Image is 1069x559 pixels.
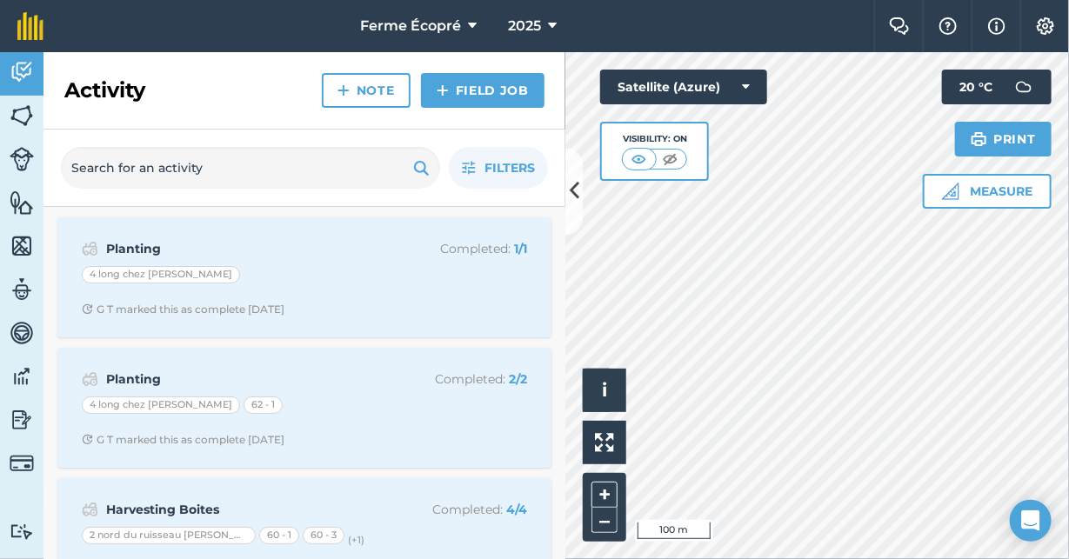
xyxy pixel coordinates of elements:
strong: 1 / 1 [514,241,527,256]
div: Open Intercom Messenger [1010,500,1052,542]
img: svg+xml;base64,PHN2ZyB4bWxucz0iaHR0cDovL3d3dy53My5vcmcvMjAwMC9zdmciIHdpZHRoPSI1NiIgaGVpZ2h0PSI2MC... [10,190,34,216]
input: Search for an activity [61,147,440,189]
img: fieldmargin Logo [17,12,43,40]
div: G T marked this as complete [DATE] [82,303,284,316]
strong: Planting [106,239,382,258]
a: Note [322,73,411,108]
img: svg+xml;base64,PD94bWwgdmVyc2lvbj0iMS4wIiBlbmNvZGluZz0idXRmLTgiPz4KPCEtLSBHZW5lcmF0b3I6IEFkb2JlIE... [1006,70,1041,104]
img: svg+xml;base64,PD94bWwgdmVyc2lvbj0iMS4wIiBlbmNvZGluZz0idXRmLTgiPz4KPCEtLSBHZW5lcmF0b3I6IEFkb2JlIE... [10,363,34,389]
img: svg+xml;base64,PHN2ZyB4bWxucz0iaHR0cDovL3d3dy53My5vcmcvMjAwMC9zdmciIHdpZHRoPSIxOSIgaGVpZ2h0PSIyNC... [971,129,987,150]
button: + [591,482,618,508]
img: svg+xml;base64,PHN2ZyB4bWxucz0iaHR0cDovL3d3dy53My5vcmcvMjAwMC9zdmciIHdpZHRoPSIxNCIgaGVpZ2h0PSIyNC... [337,80,350,101]
img: svg+xml;base64,PD94bWwgdmVyc2lvbj0iMS4wIiBlbmNvZGluZz0idXRmLTgiPz4KPCEtLSBHZW5lcmF0b3I6IEFkb2JlIE... [82,499,98,520]
strong: Planting [106,369,382,389]
button: Print [955,122,1052,156]
img: svg+xml;base64,PD94bWwgdmVyc2lvbj0iMS4wIiBlbmNvZGluZz0idXRmLTgiPz4KPCEtLSBHZW5lcmF0b3I6IEFkb2JlIE... [82,369,98,389]
div: 60 - 3 [303,527,344,544]
span: i [602,379,607,401]
img: Four arrows, one pointing top left, one top right, one bottom right and the last bottom left [595,433,614,452]
div: 4 long chez [PERSON_NAME] [82,396,240,414]
img: svg+xml;base64,PHN2ZyB4bWxucz0iaHR0cDovL3d3dy53My5vcmcvMjAwMC9zdmciIHdpZHRoPSI1MCIgaGVpZ2h0PSI0MC... [628,150,650,168]
p: Completed : [389,369,527,389]
img: A cog icon [1035,17,1056,35]
span: Filters [484,158,535,177]
img: svg+xml;base64,PHN2ZyB4bWxucz0iaHR0cDovL3d3dy53My5vcmcvMjAwMC9zdmciIHdpZHRoPSI1NiIgaGVpZ2h0PSI2MC... [10,233,34,259]
img: svg+xml;base64,PHN2ZyB4bWxucz0iaHR0cDovL3d3dy53My5vcmcvMjAwMC9zdmciIHdpZHRoPSIxNCIgaGVpZ2h0PSIyNC... [437,80,449,101]
img: svg+xml;base64,PD94bWwgdmVyc2lvbj0iMS4wIiBlbmNvZGluZz0idXRmLTgiPz4KPCEtLSBHZW5lcmF0b3I6IEFkb2JlIE... [10,276,34,303]
img: svg+xml;base64,PD94bWwgdmVyc2lvbj0iMS4wIiBlbmNvZGluZz0idXRmLTgiPz4KPCEtLSBHZW5lcmF0b3I6IEFkb2JlIE... [10,523,34,540]
button: Filters [449,147,548,189]
small: (+ 1 ) [348,535,364,547]
h2: Activity [64,77,145,104]
span: 2025 [508,16,541,37]
button: i [583,369,626,412]
img: svg+xml;base64,PD94bWwgdmVyc2lvbj0iMS4wIiBlbmNvZGluZz0idXRmLTgiPz4KPCEtLSBHZW5lcmF0b3I6IEFkb2JlIE... [10,407,34,433]
img: svg+xml;base64,PHN2ZyB4bWxucz0iaHR0cDovL3d3dy53My5vcmcvMjAwMC9zdmciIHdpZHRoPSIxNyIgaGVpZ2h0PSIxNy... [988,16,1006,37]
img: svg+xml;base64,PHN2ZyB4bWxucz0iaHR0cDovL3d3dy53My5vcmcvMjAwMC9zdmciIHdpZHRoPSIxOSIgaGVpZ2h0PSIyNC... [413,157,430,178]
div: 62 - 1 [244,396,283,414]
img: svg+xml;base64,PD94bWwgdmVyc2lvbj0iMS4wIiBlbmNvZGluZz0idXRmLTgiPz4KPCEtLSBHZW5lcmF0b3I6IEFkb2JlIE... [10,59,34,85]
button: Measure [923,174,1052,209]
strong: Harvesting Boites [106,500,382,519]
img: svg+xml;base64,PD94bWwgdmVyc2lvbj0iMS4wIiBlbmNvZGluZz0idXRmLTgiPz4KPCEtLSBHZW5lcmF0b3I6IEFkb2JlIE... [10,451,34,476]
button: – [591,508,618,533]
img: A question mark icon [938,17,959,35]
p: Completed : [389,239,527,258]
div: 60 - 1 [259,527,299,544]
img: Clock with arrow pointing clockwise [82,303,93,315]
img: svg+xml;base64,PHN2ZyB4bWxucz0iaHR0cDovL3d3dy53My5vcmcvMjAwMC9zdmciIHdpZHRoPSI1MCIgaGVpZ2h0PSI0MC... [659,150,681,168]
strong: 2 / 2 [509,371,527,387]
img: Clock with arrow pointing clockwise [82,434,93,445]
img: svg+xml;base64,PD94bWwgdmVyc2lvbj0iMS4wIiBlbmNvZGluZz0idXRmLTgiPz4KPCEtLSBHZW5lcmF0b3I6IEFkb2JlIE... [82,238,98,259]
img: svg+xml;base64,PD94bWwgdmVyc2lvbj0iMS4wIiBlbmNvZGluZz0idXRmLTgiPz4KPCEtLSBHZW5lcmF0b3I6IEFkb2JlIE... [10,147,34,171]
span: 20 ° C [959,70,992,104]
button: 20 °C [942,70,1052,104]
img: svg+xml;base64,PD94bWwgdmVyc2lvbj0iMS4wIiBlbmNvZGluZz0idXRmLTgiPz4KPCEtLSBHZW5lcmF0b3I6IEFkb2JlIE... [10,320,34,346]
img: Ruler icon [942,183,959,200]
div: Visibility: On [622,132,688,146]
div: 4 long chez [PERSON_NAME] [82,266,240,283]
div: 2 nord du ruisseau [PERSON_NAME] [82,527,256,544]
strong: 4 / 4 [506,502,527,517]
span: Ferme Écopré [360,16,461,37]
a: PlantingCompleted: 1/14 long chez [PERSON_NAME]Clock with arrow pointing clockwiseG T marked this... [68,228,541,327]
button: Satellite (Azure) [600,70,767,104]
a: PlantingCompleted: 2/24 long chez [PERSON_NAME]62 - 1Clock with arrow pointing clockwiseG T marke... [68,358,541,457]
div: G T marked this as complete [DATE] [82,433,284,447]
img: Two speech bubbles overlapping with the left bubble in the forefront [889,17,910,35]
a: Field Job [421,73,545,108]
p: Completed : [389,500,527,519]
img: svg+xml;base64,PHN2ZyB4bWxucz0iaHR0cDovL3d3dy53My5vcmcvMjAwMC9zdmciIHdpZHRoPSI1NiIgaGVpZ2h0PSI2MC... [10,103,34,129]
